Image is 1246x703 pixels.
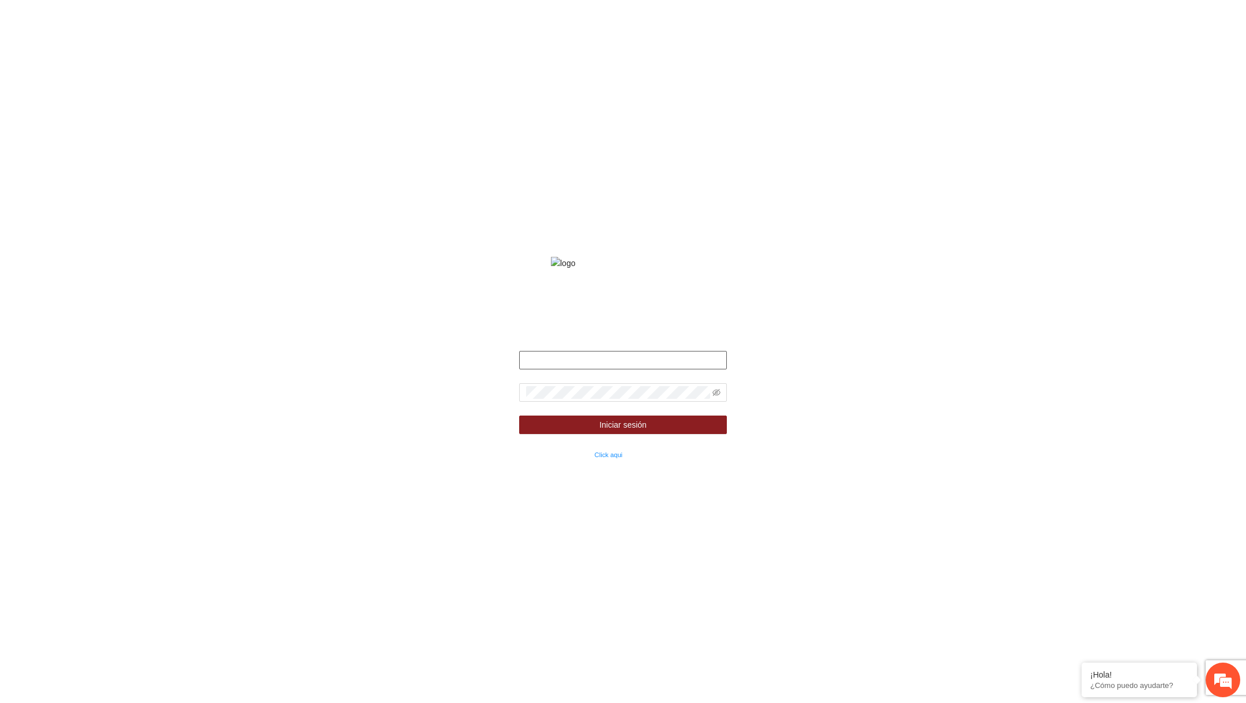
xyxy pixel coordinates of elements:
[599,418,647,431] span: Iniciar sesión
[595,451,623,458] a: Click aqui
[519,451,622,458] small: ¿Olvidaste tu contraseña?
[1090,670,1188,679] div: ¡Hola!
[712,388,720,397] span: eye-invisible
[509,286,737,320] strong: Fondo de financiamiento de proyectos para la prevención y fortalecimiento de instituciones de seg...
[601,332,644,341] strong: Bienvenido
[1090,681,1188,690] p: ¿Cómo puedo ayudarte?
[519,416,727,434] button: Iniciar sesión
[551,257,695,270] img: logo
